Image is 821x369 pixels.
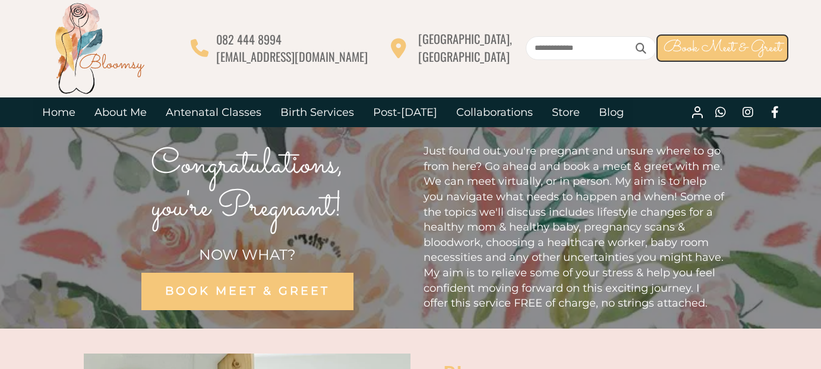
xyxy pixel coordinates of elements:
a: Post-[DATE] [364,97,447,127]
span: [GEOGRAPHIC_DATA], [418,30,512,48]
span: NOW WHAT? [199,246,296,263]
span: [EMAIL_ADDRESS][DOMAIN_NAME] [216,48,368,65]
a: Book Meet & Greet [656,34,788,62]
span: [GEOGRAPHIC_DATA] [418,48,510,65]
a: About Me [85,97,156,127]
a: Birth Services [271,97,364,127]
a: Antenatal Classes [156,97,271,127]
a: Store [542,97,589,127]
span: 082 444 8994 [216,30,282,48]
span: you're Pregnant! [151,182,343,234]
span: Congratulations, [151,139,343,191]
a: Collaborations [447,97,542,127]
span: BOOK MEET & GREET [165,284,330,298]
span: Just found out you're pregnant and unsure where to go from here? Go ahead and book a meet & greet... [424,144,724,310]
a: BOOK MEET & GREET [141,273,353,310]
a: Blog [589,97,633,127]
a: Home [33,97,85,127]
span: Book Meet & Greet [664,36,781,59]
img: Bloomsy [52,1,147,96]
